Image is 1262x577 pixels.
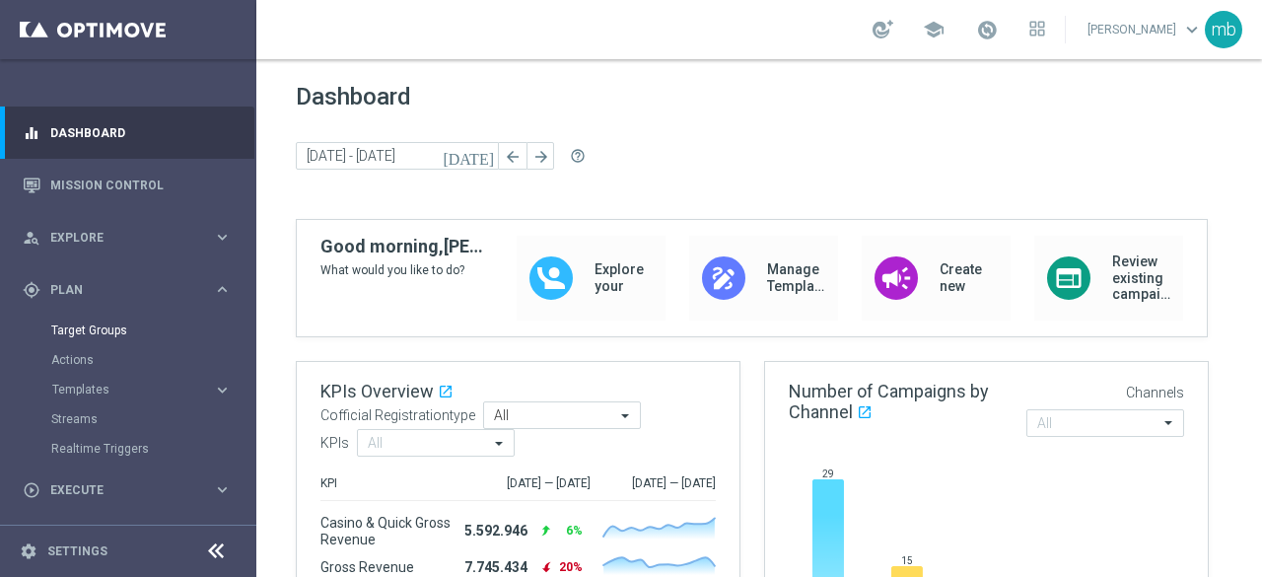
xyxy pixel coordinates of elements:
[23,124,40,142] i: equalizer
[22,178,233,193] button: Mission Control
[22,482,233,498] button: play_circle_outline Execute keyboard_arrow_right
[22,230,233,246] button: person_search Explore keyboard_arrow_right
[50,484,213,496] span: Execute
[22,282,233,298] button: gps_fixed Plan keyboard_arrow_right
[50,232,213,244] span: Explore
[23,107,232,159] div: Dashboard
[213,228,232,247] i: keyboard_arrow_right
[51,434,254,464] div: Realtime Triggers
[923,19,945,40] span: school
[51,404,254,434] div: Streams
[52,384,213,396] div: Templates
[50,159,232,211] a: Mission Control
[23,229,213,247] div: Explore
[20,542,37,560] i: settings
[1205,11,1242,48] div: mb
[51,323,205,338] a: Target Groups
[213,480,232,499] i: keyboard_arrow_right
[1086,15,1205,44] a: [PERSON_NAME]keyboard_arrow_down
[51,345,254,375] div: Actions
[50,284,213,296] span: Plan
[23,281,213,299] div: Plan
[47,545,107,557] a: Settings
[51,375,254,404] div: Templates
[213,280,232,299] i: keyboard_arrow_right
[23,481,213,499] div: Execute
[22,125,233,141] button: equalizer Dashboard
[50,107,232,159] a: Dashboard
[51,441,205,457] a: Realtime Triggers
[51,411,205,427] a: Streams
[51,352,205,368] a: Actions
[52,384,193,396] span: Templates
[1181,19,1203,40] span: keyboard_arrow_down
[23,159,232,211] div: Mission Control
[51,316,254,345] div: Target Groups
[23,481,40,499] i: play_circle_outline
[23,229,40,247] i: person_search
[51,382,233,397] button: Templates keyboard_arrow_right
[23,281,40,299] i: gps_fixed
[213,381,232,399] i: keyboard_arrow_right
